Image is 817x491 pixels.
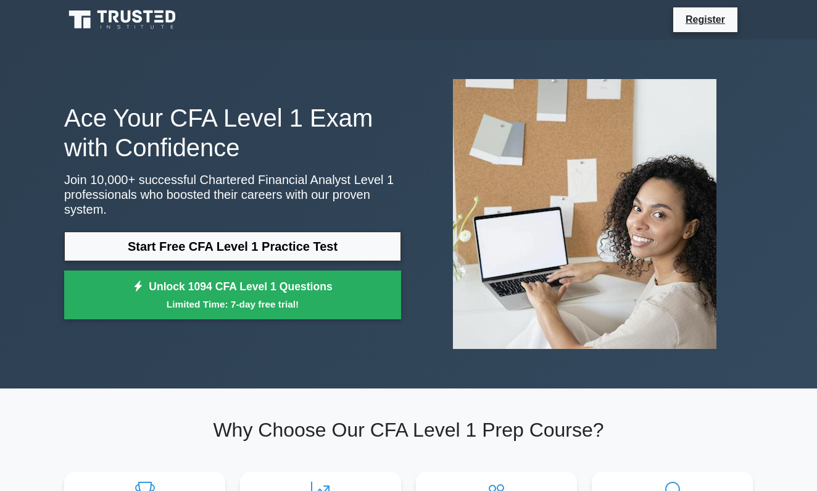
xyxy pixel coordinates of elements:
small: Limited Time: 7-day free trial! [80,297,386,311]
a: Register [678,12,732,27]
h2: Why Choose Our CFA Level 1 Prep Course? [64,418,753,442]
h1: Ace Your CFA Level 1 Exam with Confidence [64,103,401,162]
a: Start Free CFA Level 1 Practice Test [64,232,401,261]
p: Join 10,000+ successful Chartered Financial Analyst Level 1 professionals who boosted their caree... [64,172,401,217]
a: Unlock 1094 CFA Level 1 QuestionsLimited Time: 7-day free trial! [64,271,401,320]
